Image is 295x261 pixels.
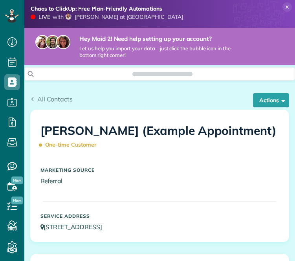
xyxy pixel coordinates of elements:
[56,35,70,49] img: michelle-19f622bdf1676172e81f8f8fba1fb50e276960ebfe0243fe18214015130c80e4.jpg
[40,124,279,152] h1: [PERSON_NAME] (Example Appointment)
[75,13,183,20] span: [PERSON_NAME] at [GEOGRAPHIC_DATA]
[30,94,73,104] a: All Contacts
[11,176,23,184] span: New
[40,176,279,186] p: Referral
[11,197,23,204] span: New
[46,35,60,49] img: jorge-587dff0eeaa6aab1f244e6dc62b8924c3b6ad411094392a53c71c6c4a576187d.jpg
[253,93,289,107] button: Actions
[40,213,279,219] h5: Service Address
[140,70,185,78] span: Search ZenMaid…
[35,35,49,49] img: maria-72a9807cf96188c08ef61303f053569d2e2a8a1cde33d635c8a3ac13582a053d.jpg
[38,13,50,21] div: LIVE
[40,167,279,173] h5: Marketing Source
[79,45,248,59] span: Let us help you import your data - just click the bubble icon in the bottom right corner!
[31,5,162,12] strong: Chaos to ClickUp: Free Plan-Friendly Automations
[79,35,248,43] strong: Hey Maid 2! Need help setting up your account?
[40,138,100,152] span: One-time Customer
[53,13,64,20] span: with
[65,13,71,20] img: sandi-sheppard-ae7a39551245e5272845534a42164eb7f4ac3b6d2099cc3b2c721c99c1849b24.png
[40,223,110,231] a: [STREET_ADDRESS]
[37,95,73,103] span: All Contacts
